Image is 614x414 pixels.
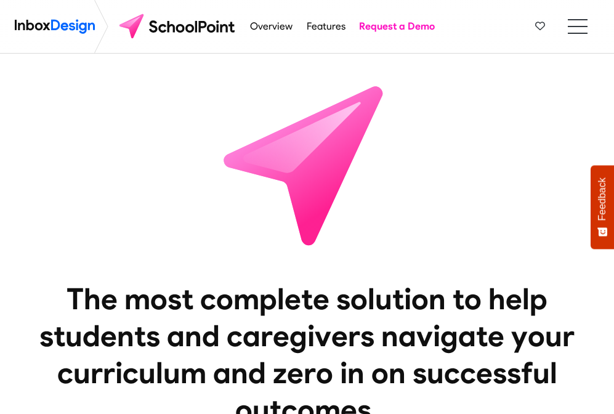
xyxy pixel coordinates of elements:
[356,14,438,39] a: Request a Demo
[597,177,608,221] span: Feedback
[196,54,418,275] img: icon_schoolpoint.svg
[247,14,296,39] a: Overview
[591,165,614,249] button: Feedback - Show survey
[113,12,243,41] img: schoolpoint logo
[303,14,349,39] a: Features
